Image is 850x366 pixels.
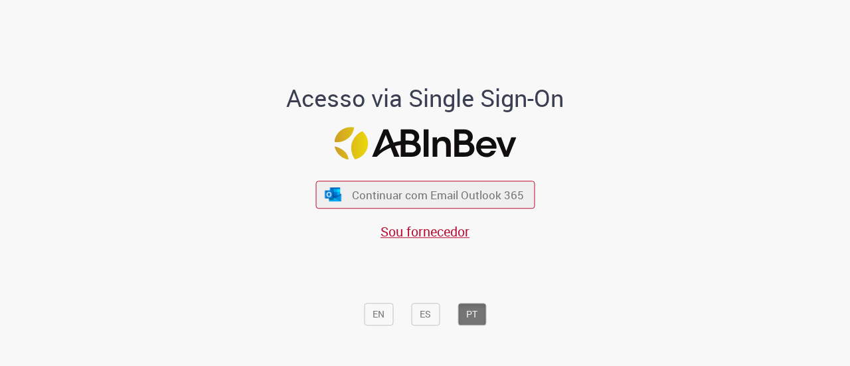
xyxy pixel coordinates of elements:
button: ícone Azure/Microsoft 360 Continuar com Email Outlook 365 [315,181,535,209]
h1: Acesso via Single Sign-On [241,85,610,112]
img: ícone Azure/Microsoft 360 [324,187,343,201]
button: PT [458,303,486,325]
span: Continuar com Email Outlook 365 [352,187,524,203]
a: Sou fornecedor [381,223,469,240]
img: Logo ABInBev [334,127,516,159]
button: ES [411,303,440,325]
button: EN [364,303,393,325]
